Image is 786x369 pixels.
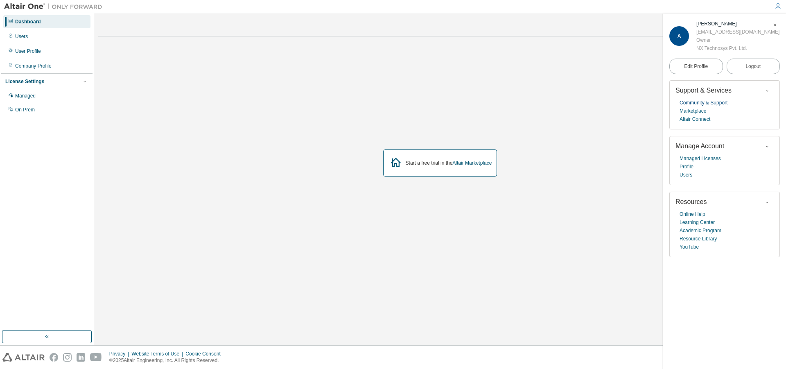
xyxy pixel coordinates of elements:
button: Logout [727,59,780,74]
span: Edit Profile [684,63,708,70]
a: Marketplace [680,107,706,115]
a: Online Help [680,210,705,218]
div: License Settings [5,78,44,85]
img: altair_logo.svg [2,353,45,362]
div: NX Technosys Pvt. Ltd. [696,44,779,52]
a: Altair Marketplace [452,160,492,166]
a: Academic Program [680,226,721,235]
span: Logout [745,62,761,70]
div: [EMAIL_ADDRESS][DOMAIN_NAME] [696,28,779,36]
span: Manage Account [675,143,724,149]
a: Managed Licenses [680,154,721,163]
img: facebook.svg [50,353,58,362]
div: Company Profile [15,63,52,69]
div: Start a free trial in the [406,160,492,166]
div: On Prem [15,106,35,113]
img: Altair One [4,2,106,11]
div: Cookie Consent [185,351,225,357]
a: Users [680,171,692,179]
a: Learning Center [680,218,715,226]
a: Edit Profile [669,59,723,74]
span: A [678,33,681,39]
a: Altair Connect [680,115,710,123]
div: User Profile [15,48,41,54]
div: Dashboard [15,18,41,25]
div: Website Terms of Use [131,351,185,357]
div: Owner [696,36,779,44]
div: Ajinkya Dhame [696,20,779,28]
img: linkedin.svg [77,353,85,362]
p: © 2025 Altair Engineering, Inc. All Rights Reserved. [109,357,226,364]
div: Privacy [109,351,131,357]
div: Users [15,33,28,40]
div: Managed [15,93,36,99]
span: Resources [675,198,707,205]
span: Support & Services [675,87,732,94]
img: youtube.svg [90,353,102,362]
a: Profile [680,163,693,171]
a: Community & Support [680,99,727,107]
a: YouTube [680,243,699,251]
a: Resource Library [680,235,717,243]
img: instagram.svg [63,353,72,362]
